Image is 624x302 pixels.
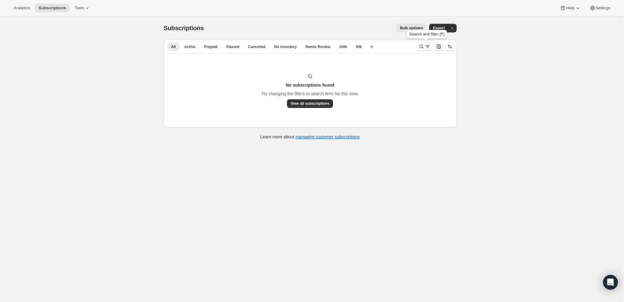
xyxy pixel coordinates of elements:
span: Active [184,44,195,49]
span: Needs Review [306,44,330,49]
span: Prepaid [204,44,218,49]
a: managing customer subscriptions [295,134,360,139]
span: 100k [339,44,347,49]
button: Analytics [10,4,34,12]
span: Analytics [14,6,30,10]
span: Export [433,26,445,31]
span: 50k [356,44,362,49]
button: Subscriptions [35,4,70,12]
button: Search and filter results [417,42,432,51]
button: Help [556,4,584,12]
button: Settings [586,4,614,12]
span: All [171,44,176,49]
button: Bulk updates [396,24,427,32]
button: Create new view [367,43,377,51]
span: Tools [75,6,84,10]
span: View all subscriptions [291,101,330,106]
span: Subscriptions [164,25,204,31]
div: Open Intercom Messenger [603,275,618,290]
h3: No subscriptions found [286,82,334,88]
button: Sort the results [445,42,454,51]
button: Tools [71,4,94,12]
button: View all subscriptions [287,99,333,108]
span: Subscriptions [39,6,66,10]
span: Paused [226,44,240,49]
button: Export [429,24,448,32]
p: Learn more about [260,134,360,140]
span: No inventory [274,44,297,49]
span: Bulk updates [400,26,423,31]
button: Customize table column order and visibility [434,42,443,51]
span: Help [566,6,574,10]
span: Settings [596,6,610,10]
p: Try changing the filters or search term for this view. [261,91,359,97]
span: Cancelled [248,44,266,49]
